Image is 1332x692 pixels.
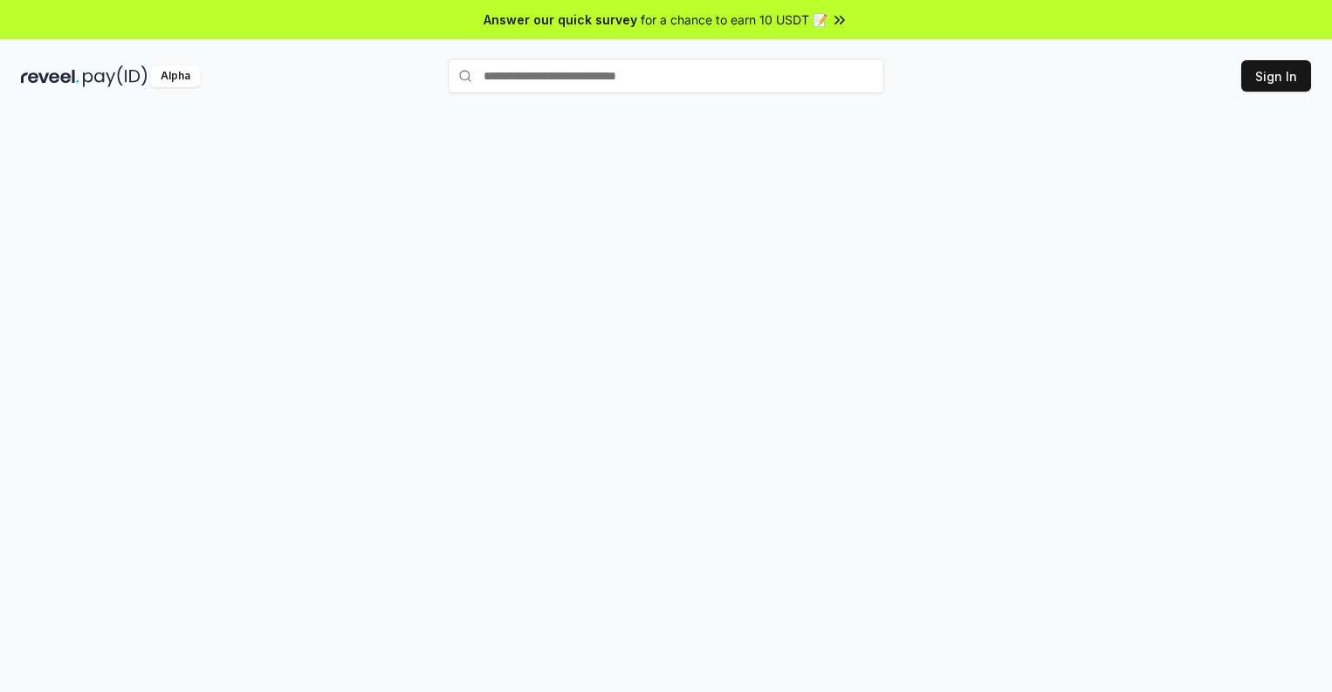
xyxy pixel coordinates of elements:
[21,65,79,87] img: reveel_dark
[151,65,200,87] div: Alpha
[641,10,827,29] span: for a chance to earn 10 USDT 📝
[1241,60,1311,92] button: Sign In
[484,10,637,29] span: Answer our quick survey
[83,65,148,87] img: pay_id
